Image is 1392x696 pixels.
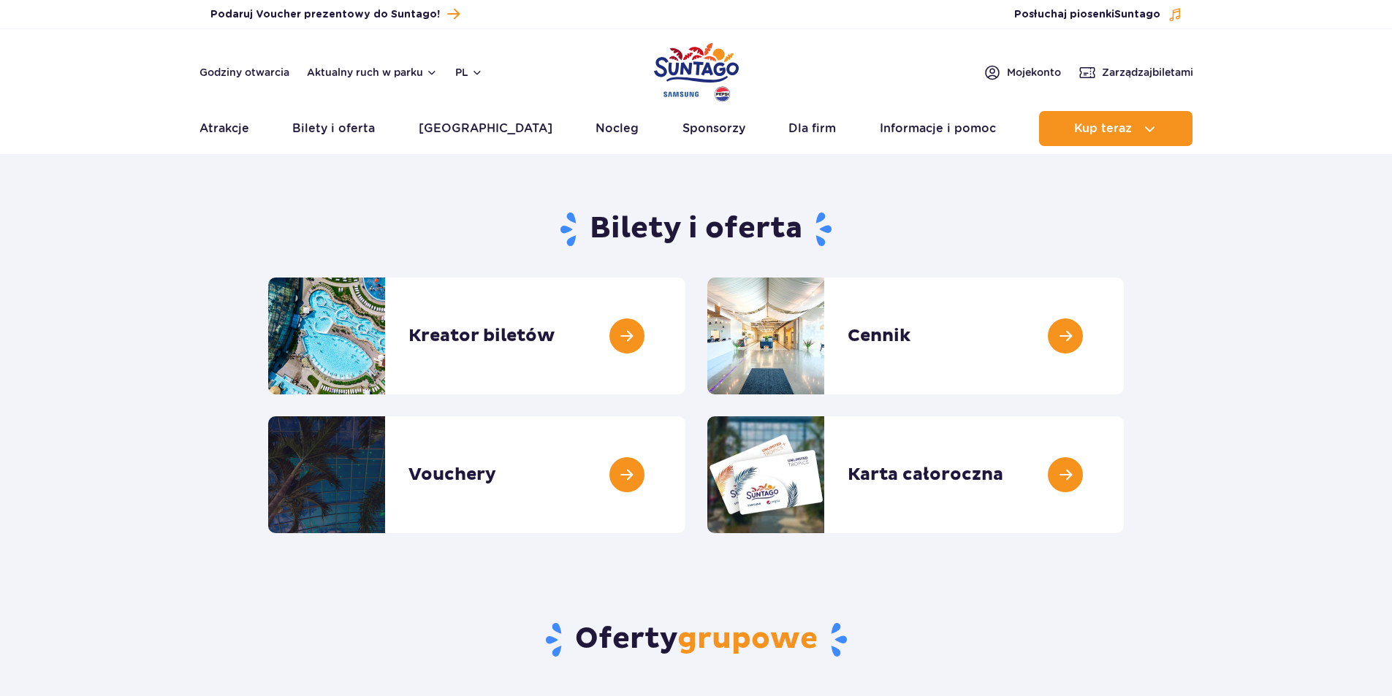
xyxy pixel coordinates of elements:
a: Dla firm [788,111,836,146]
a: Informacje i pomoc [880,111,996,146]
span: Posłuchaj piosenki [1014,7,1160,22]
span: Podaruj Voucher prezentowy do Suntago! [210,7,440,22]
h1: Bilety i oferta [268,210,1124,248]
a: Godziny otwarcia [199,65,289,80]
a: Mojekonto [984,64,1061,81]
a: Sponsorzy [682,111,745,146]
button: pl [455,65,483,80]
a: [GEOGRAPHIC_DATA] [419,111,552,146]
span: Suntago [1114,9,1160,20]
a: Atrakcje [199,111,249,146]
button: Aktualny ruch w parku [307,66,438,78]
span: Zarządzaj biletami [1102,65,1193,80]
span: Moje konto [1007,65,1061,80]
span: Kup teraz [1074,122,1132,135]
button: Kup teraz [1039,111,1193,146]
a: Bilety i oferta [292,111,375,146]
span: grupowe [677,621,818,657]
a: Podaruj Voucher prezentowy do Suntago! [210,4,460,24]
a: Nocleg [596,111,639,146]
button: Posłuchaj piosenkiSuntago [1014,7,1182,22]
h2: Oferty [268,621,1124,659]
a: Park of Poland [654,37,739,104]
a: Zarządzajbiletami [1079,64,1193,81]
